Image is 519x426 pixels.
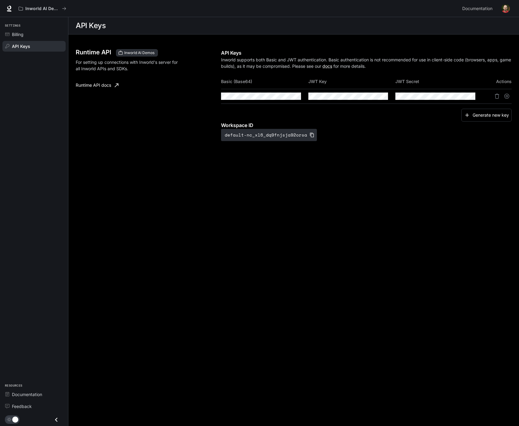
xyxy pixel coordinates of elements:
[122,50,157,56] span: Inworld AI Demos
[221,122,512,129] p: Workspace ID
[2,401,66,412] a: Feedback
[221,74,308,89] th: Basic (Base64)
[460,2,497,15] a: Documentation
[483,74,512,89] th: Actions
[76,20,106,32] h1: API Keys
[308,74,396,89] th: JWT Key
[395,74,483,89] th: JWT Secret
[322,64,332,69] a: docs
[492,91,502,101] button: Delete API key
[73,79,121,91] a: Runtime API docs
[462,5,492,13] span: Documentation
[221,129,317,141] button: default-nc_xl6_dq9fnjsja92orsa
[2,389,66,400] a: Documentation
[12,403,32,410] span: Feedback
[12,391,42,398] span: Documentation
[501,4,510,13] img: User avatar
[25,6,60,11] p: Inworld AI Demos
[49,413,63,426] button: Close drawer
[2,29,66,40] a: Billing
[16,2,69,15] button: All workspaces
[116,49,158,56] div: These keys will apply to your current workspace only
[76,49,111,55] h3: Runtime API
[221,56,512,69] p: Inworld supports both Basic and JWT authentication. Basic authentication is not recommended for u...
[12,43,30,49] span: API Keys
[2,41,66,52] a: API Keys
[499,2,512,15] button: User avatar
[221,49,512,56] p: API Keys
[12,416,18,423] span: Dark mode toggle
[76,59,181,72] p: For setting up connections with Inworld's server for all Inworld APIs and SDKs.
[12,31,24,38] span: Billing
[502,91,512,101] button: Suspend API key
[461,109,512,122] button: Generate new key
